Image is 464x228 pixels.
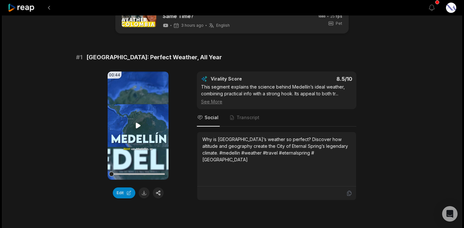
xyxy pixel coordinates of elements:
div: Why is [GEOGRAPHIC_DATA]’s weather so perfect? Discover how altitude and geography create the Cit... [202,136,351,163]
nav: Tabs [197,109,356,127]
div: 8.5 /10 [283,76,353,82]
span: # 1 [76,53,82,62]
span: Transcript [237,114,259,121]
span: fps [336,14,342,19]
div: Virality Score [211,76,280,82]
div: See More [201,98,352,105]
span: Pet [336,21,342,26]
button: Edit [113,187,135,198]
video: Your browser does not support mp4 format. [108,71,169,180]
span: 3 hours ago [181,23,204,28]
div: This segment explains the science behind Medellín’s ideal weather, combining practical info with ... [201,83,352,105]
div: Open Intercom Messenger [442,206,458,222]
span: 25 [330,14,342,19]
span: [GEOGRAPHIC_DATA]: Perfect Weather, All Year [86,53,222,62]
span: Social [205,114,218,121]
span: English [216,23,230,28]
